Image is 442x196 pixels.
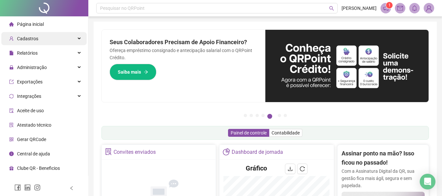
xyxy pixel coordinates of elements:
span: gift [9,166,14,170]
span: reload [300,166,305,171]
h2: Assinar ponto na mão? Isso ficou no passado! [342,149,425,168]
span: search [329,6,334,11]
span: solution [9,123,14,127]
span: [PERSON_NAME] [342,5,377,12]
div: Open Intercom Messenger [420,174,435,189]
span: file [9,51,14,55]
span: export [9,80,14,84]
span: facebook [14,184,21,191]
h2: Seus Colaboradores Precisam de Apoio Financeiro? [110,38,257,47]
span: Página inicial [17,22,44,27]
span: linkedin [24,184,31,191]
span: Relatórios [17,50,38,56]
span: audit [9,108,14,113]
span: Administração [17,65,47,70]
img: banner%2F11e687cd-1386-4cbd-b13b-7bd81425532d.png [265,30,429,102]
span: user-add [9,36,14,41]
span: download [288,166,293,171]
p: Com a Assinatura Digital da QR, sua gestão fica mais ágil, segura e sem papelada. [342,168,425,189]
span: notification [383,5,389,11]
button: 2 [250,114,253,117]
span: lock [9,65,14,70]
sup: 1 [386,2,393,9]
span: bell [412,5,417,11]
button: 1 [244,114,247,117]
span: home [9,22,14,27]
span: Exportações [17,79,43,84]
span: Clube QR - Beneficios [17,166,60,171]
img: 93083 [424,3,434,13]
button: 4 [261,114,265,117]
button: 5 [267,114,272,119]
span: mail [397,5,403,11]
button: 3 [256,114,259,117]
span: left [69,186,74,190]
span: instagram [34,184,41,191]
span: Contabilidade [272,130,300,135]
span: Saiba mais [118,68,141,76]
span: Aceite de uso [17,108,44,113]
span: Atestado técnico [17,122,51,128]
span: Gerar QRCode [17,137,46,142]
span: Cadastros [17,36,38,41]
span: Central de ajuda [17,151,50,156]
button: Saiba mais [110,64,156,80]
button: 6 [278,114,281,117]
div: Convites enviados [114,147,156,158]
span: arrow-right [144,70,148,74]
span: pie-chart [223,148,230,155]
span: solution [105,148,112,155]
span: qrcode [9,137,14,142]
button: 7 [284,114,287,117]
div: Dashboard de jornada [232,147,283,158]
span: Integrações [17,94,41,99]
span: 1 [388,3,391,8]
h4: Gráfico [246,164,267,173]
p: Ofereça empréstimo consignado e antecipação salarial com o QRPoint Crédito. [110,47,257,61]
span: Painel de controle [231,130,267,135]
span: info-circle [9,151,14,156]
span: sync [9,94,14,98]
